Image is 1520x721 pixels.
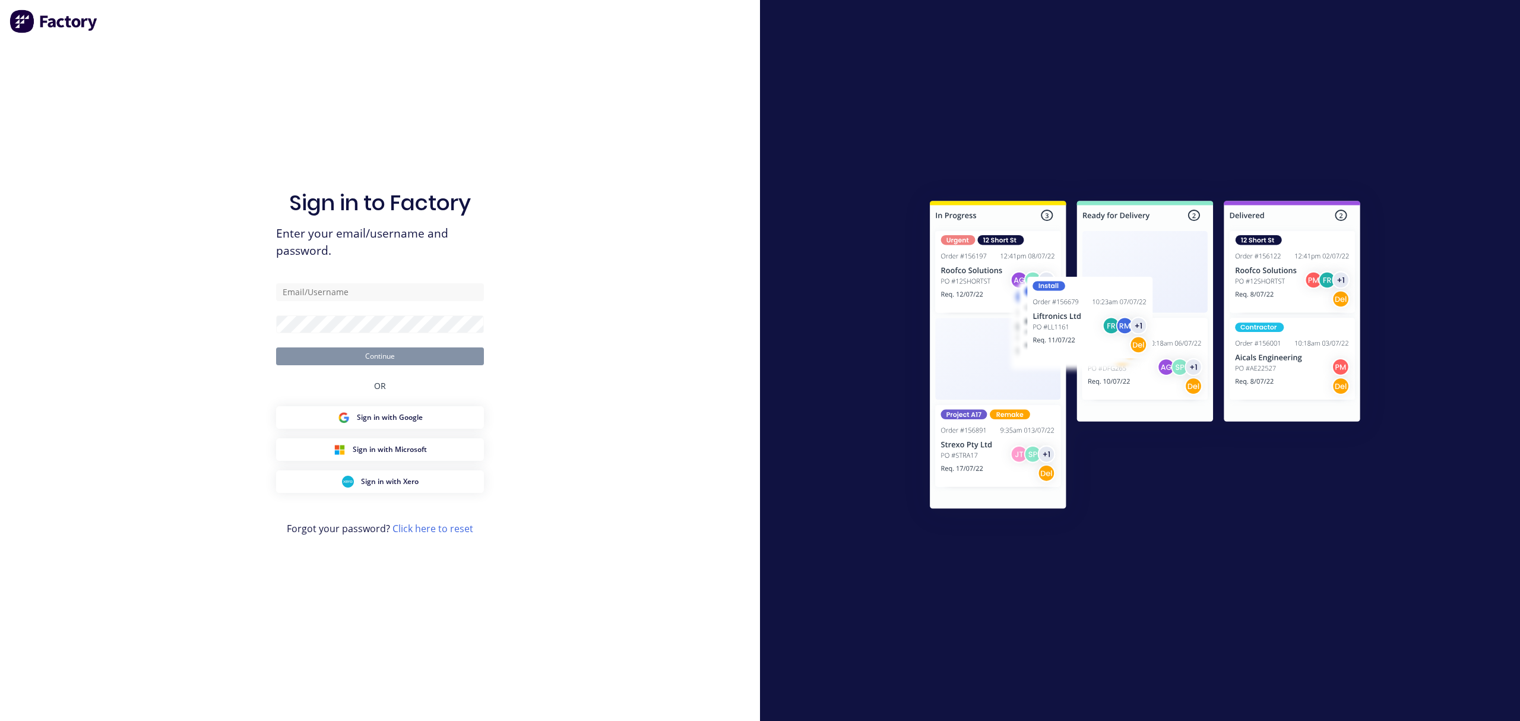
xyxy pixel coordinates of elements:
span: Sign in with Xero [361,476,419,487]
button: Continue [276,347,484,365]
button: Google Sign inSign in with Google [276,406,484,429]
span: Sign in with Microsoft [353,444,427,455]
div: OR [374,365,386,406]
img: Factory [9,10,99,33]
img: Sign in [904,177,1386,537]
img: Google Sign in [338,412,350,423]
span: Forgot your password? [287,521,473,536]
img: Microsoft Sign in [334,444,346,456]
span: Sign in with Google [357,412,423,423]
h1: Sign in to Factory [289,190,471,216]
span: Enter your email/username and password. [276,225,484,260]
img: Xero Sign in [342,476,354,488]
input: Email/Username [276,283,484,301]
a: Click here to reset [392,522,473,535]
button: Microsoft Sign inSign in with Microsoft [276,438,484,461]
button: Xero Sign inSign in with Xero [276,470,484,493]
